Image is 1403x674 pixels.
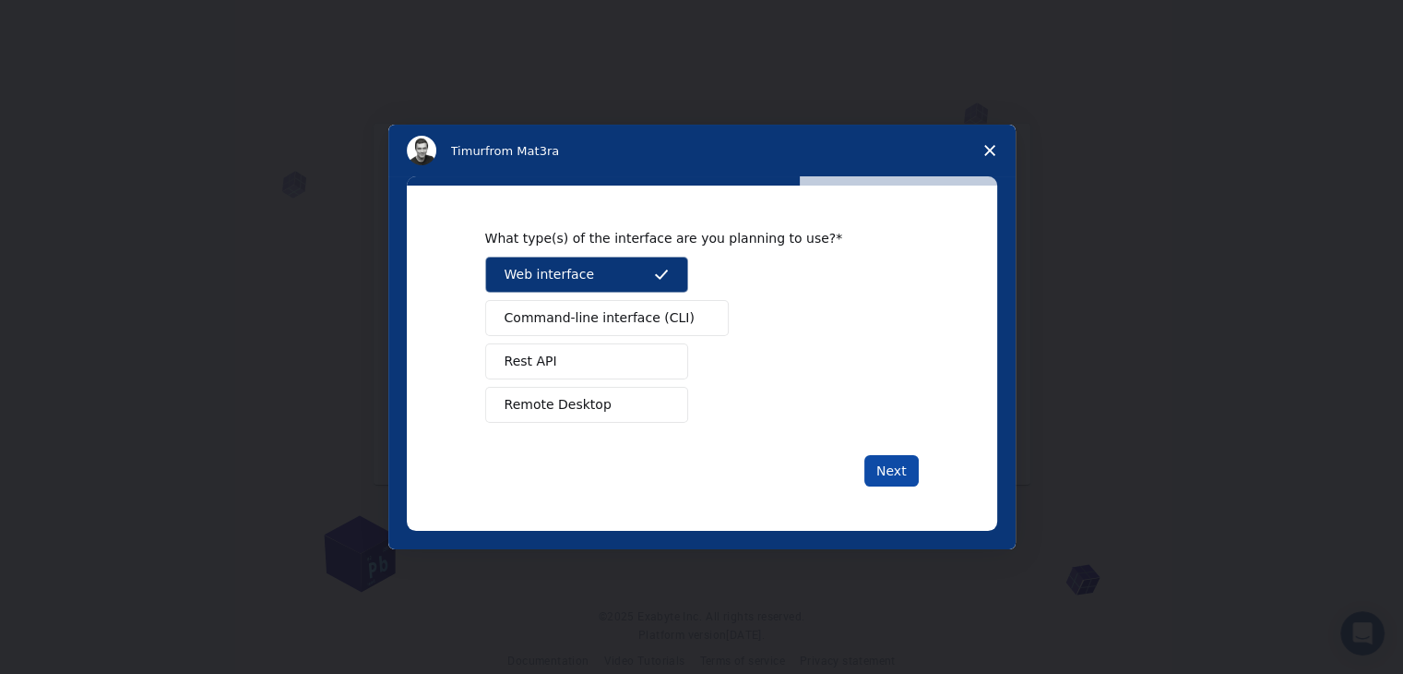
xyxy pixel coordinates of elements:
div: What type(s) of the interface are you planning to use? [485,230,891,247]
span: Remote Desktop [505,395,612,415]
button: Rest API [485,343,688,379]
button: Web interface [485,257,688,293]
span: from Mat3ra [485,144,559,158]
span: Close survey [964,125,1016,176]
button: Command-line interface (CLI) [485,300,729,336]
span: Rest API [505,352,557,371]
span: Timur [451,144,485,158]
span: Web interface [505,265,594,284]
button: Next [864,455,919,487]
button: Remote Desktop [485,387,688,423]
span: Support [37,13,103,30]
img: Profile image for Timur [407,136,436,165]
span: Command-line interface (CLI) [505,308,695,328]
